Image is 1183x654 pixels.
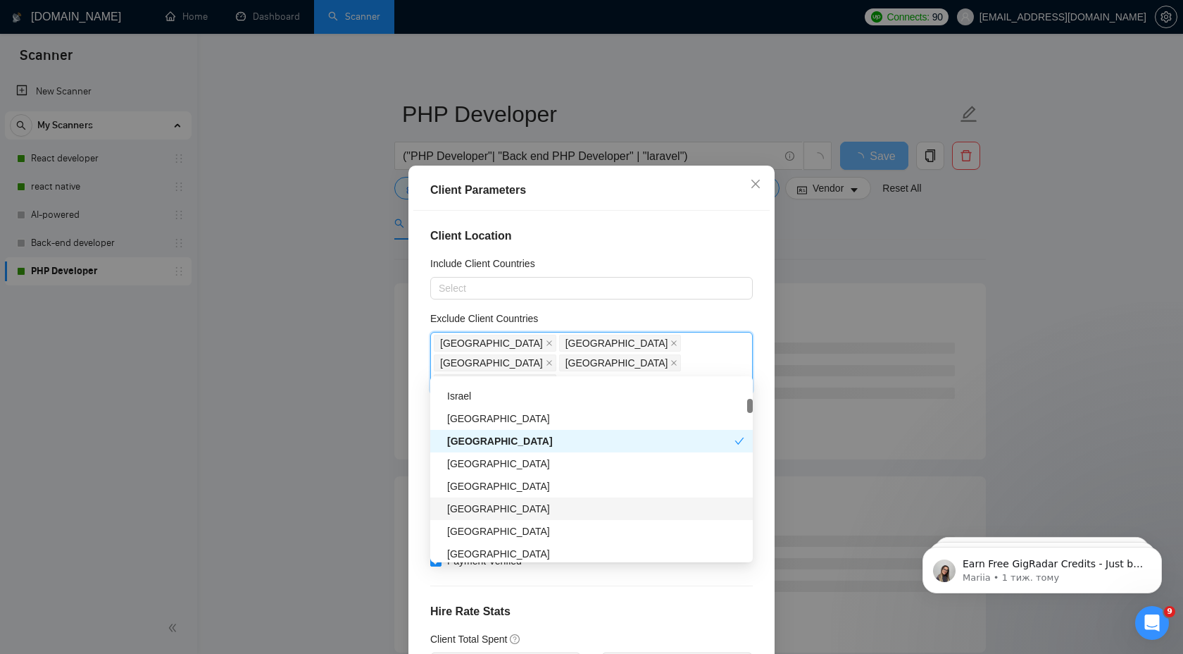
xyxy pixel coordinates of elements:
[447,411,744,426] div: [GEOGRAPHIC_DATA]
[430,603,753,620] h4: Hire Rate Stats
[447,479,744,494] div: [GEOGRAPHIC_DATA]
[430,385,753,407] div: Israel
[565,355,668,371] span: [GEOGRAPHIC_DATA]
[510,634,521,645] span: question-circle
[447,433,734,449] div: [GEOGRAPHIC_DATA]
[670,340,677,347] span: close
[737,166,775,204] button: Close
[901,517,1183,616] iframe: Intercom notifications повідомлення
[434,335,556,352] span: Argentina
[440,375,543,390] span: [GEOGRAPHIC_DATA]
[430,631,507,647] h5: Client Total Spent
[1164,606,1175,617] span: 9
[750,178,761,190] span: close
[430,228,753,245] h4: Client Location
[430,498,753,520] div: Switzerland
[447,388,744,404] div: Israel
[430,475,753,498] div: Ukraine
[430,543,753,565] div: China
[447,501,744,517] div: [GEOGRAPHIC_DATA]
[430,311,538,326] h5: Exclude Client Countries
[430,430,753,452] div: Philippines
[430,520,753,543] div: Russia
[440,335,543,351] span: [GEOGRAPHIC_DATA]
[559,354,682,371] span: Tunisia
[430,182,753,199] div: Client Parameters
[559,335,682,352] span: Palestinian Territories
[434,354,556,371] span: Pakistan
[1135,606,1169,640] iframe: Intercom live chat
[670,359,677,366] span: close
[447,524,744,539] div: [GEOGRAPHIC_DATA]
[565,335,668,351] span: [GEOGRAPHIC_DATA]
[430,407,753,430] div: Saudi Arabia
[447,546,744,562] div: [GEOGRAPHIC_DATA]
[430,452,753,475] div: Spain
[430,256,535,271] h5: Include Client Countries
[734,436,744,446] span: check
[434,374,556,391] span: Philippines
[546,340,553,347] span: close
[447,456,744,471] div: [GEOGRAPHIC_DATA]
[546,359,553,366] span: close
[440,355,543,371] span: [GEOGRAPHIC_DATA]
